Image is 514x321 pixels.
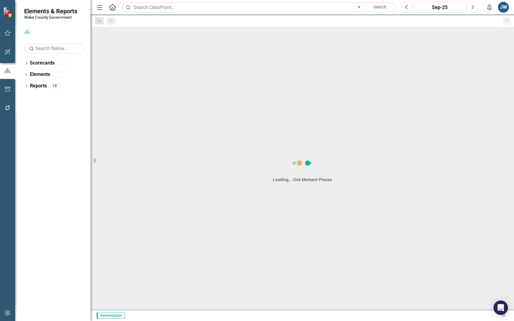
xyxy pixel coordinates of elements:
button: Sep-25 [414,2,465,13]
img: ClearPoint Strategy [3,7,14,17]
div: Open Intercom Messenger [493,301,508,315]
a: Elements [30,71,50,78]
input: Search Below... [24,43,85,54]
button: JW [498,2,509,13]
span: Administrator [97,313,125,319]
small: Wake County Government [24,15,77,20]
span: Search [373,5,386,9]
a: Scorecards [30,60,55,67]
div: Sep-25 [416,4,463,11]
div: 19 [50,83,59,88]
a: Reports [30,83,47,90]
button: Search [365,3,395,11]
span: Elements & Reports [24,8,77,15]
input: Search ClearPoint... [122,2,397,13]
div: Loading... One Moment Please [273,177,332,183]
